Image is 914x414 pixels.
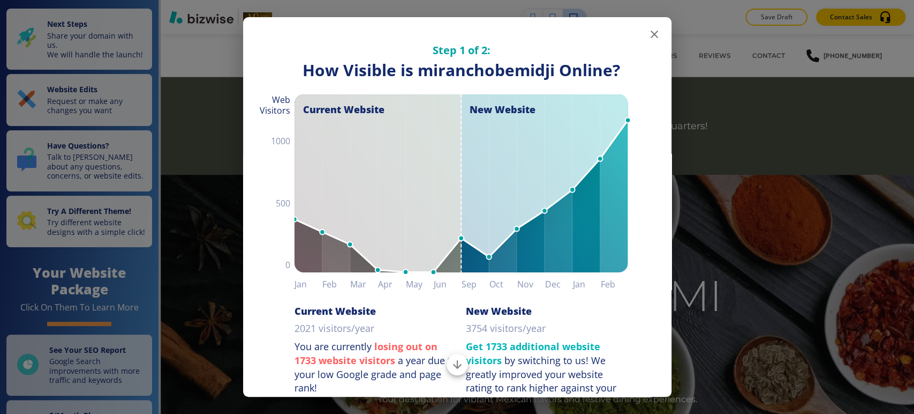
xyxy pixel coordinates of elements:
p: by switching to us! [466,340,629,409]
h6: Feb [601,277,629,292]
div: We greatly improved your website rating to rank higher against your competitors. [466,354,616,408]
button: Scroll to bottom [447,354,468,375]
h6: Current Website [294,305,376,317]
strong: Get 1733 additional website visitors [466,340,600,367]
p: 2021 visitors/year [294,322,374,336]
h6: Feb [322,277,350,292]
strong: losing out on 1733 website visitors [294,340,437,367]
h6: Oct [489,277,517,292]
p: 3754 visitors/year [466,322,546,336]
h6: Mar [350,277,378,292]
h6: Jan [294,277,322,292]
h6: Jan [573,277,601,292]
h6: May [406,277,434,292]
h6: Apr [378,277,406,292]
h6: Jun [434,277,462,292]
h6: New Website [466,305,532,317]
p: You are currently a year due to your low Google grade and page rank! [294,340,457,395]
h6: Nov [517,277,545,292]
h6: Sep [462,277,489,292]
h6: Dec [545,277,573,292]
